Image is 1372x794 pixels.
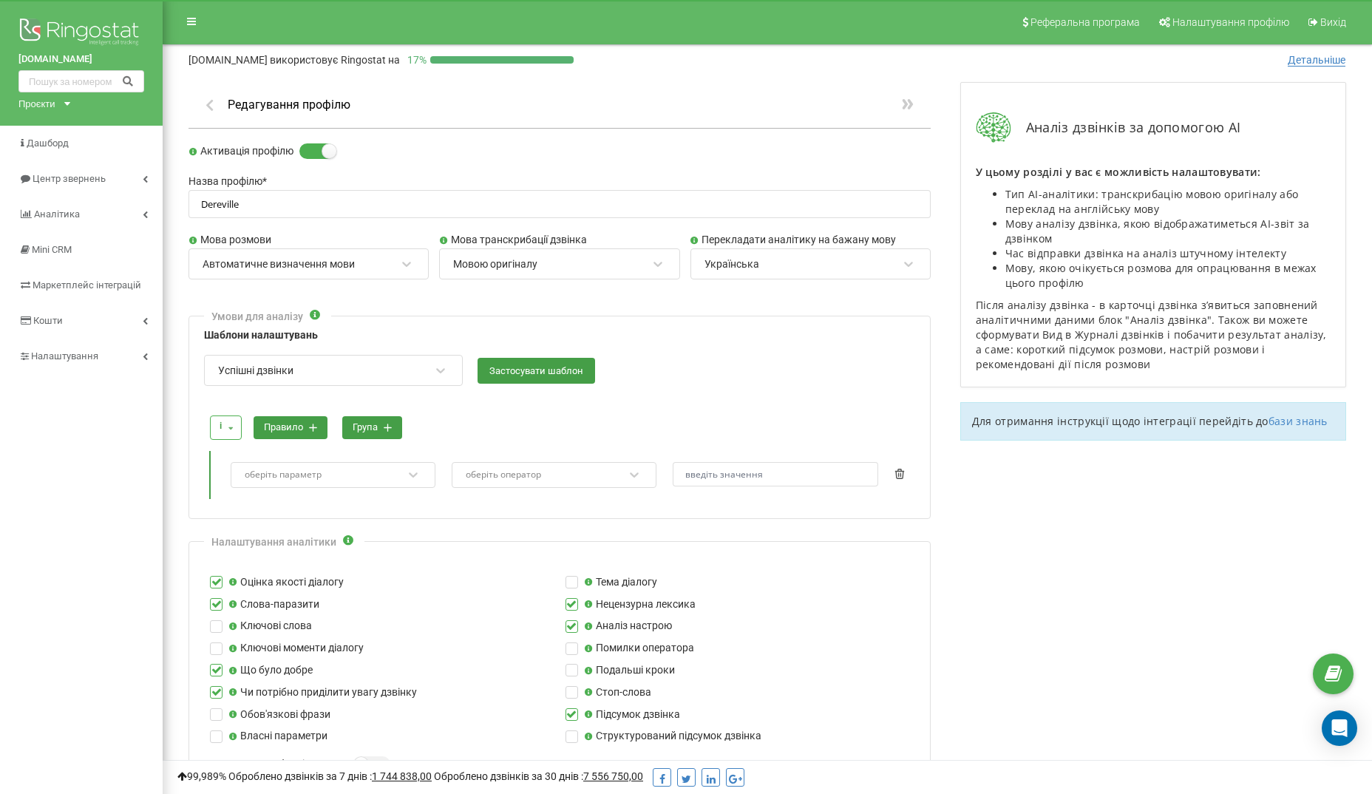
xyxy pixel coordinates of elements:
p: У цьому розділі у вас є можливість налаштовувати: [976,165,1331,180]
u: 7 556 750,00 [583,770,643,782]
img: Ringostat logo [18,15,144,52]
u: 1 744 838,00 [372,770,432,782]
div: і [220,419,222,433]
span: Реферальна програма [1030,16,1140,28]
div: оберіть оператор [466,470,541,479]
button: Застосувати шаблон [478,358,595,384]
a: [DOMAIN_NAME] [18,52,144,67]
div: Аналіз дзвінків за допомогою AI [976,112,1331,143]
div: Мовою оригіналу [453,257,537,271]
div: оберіть параметр [245,470,322,479]
label: Мова транскрибації дзвінка [439,232,679,248]
li: Мову, якою очікується розмова для опрацювання в межах цього профілю [1005,261,1331,291]
p: [DOMAIN_NAME] [189,52,400,67]
label: Чи потрібно приділити увагу дзвінку [228,685,417,701]
div: Проєкти [18,96,55,111]
span: використовує Ringostat на [270,54,400,66]
span: Mini CRM [32,244,72,255]
button: група [342,416,402,439]
span: Детальніше [1288,54,1345,67]
p: 17 % [400,52,430,67]
label: Обов'язкові фрази [228,707,330,723]
label: Підсумок дзвінка [584,707,680,723]
label: Налаштувати обрані метрики [204,756,348,773]
input: Назва профілю [189,190,931,219]
input: введіть значення [673,462,877,486]
label: Перекладати аналітику на бажану мову [690,232,931,248]
label: Слова-паразити [228,597,319,613]
span: Оброблено дзвінків за 7 днів : [228,770,432,782]
div: Успішні дзвінки [218,364,293,377]
label: Стоп-слова [584,685,651,701]
label: Помилки оператора [584,640,694,656]
label: Власні параметри [228,728,327,744]
label: Нецензурна лексика [584,597,696,613]
p: Після аналізу дзвінка - в карточці дзвінка зʼявиться заповнений аналітичними даними блок "Аналіз ... [976,298,1331,372]
label: Ключові моменти діалогу [228,640,364,656]
span: Налаштування [31,350,98,362]
span: Кошти [33,315,63,326]
label: Тема діалогу [584,574,657,591]
span: Центр звернень [33,173,106,184]
label: Структурований підсумок дзвінка [584,728,761,744]
label: Що було добре [228,662,313,679]
p: Для отримання інструкції щодо інтеграції перейдіть до [972,414,1334,429]
button: правило [254,416,327,439]
div: Налаштування аналітики [211,535,336,549]
span: Вихід [1320,16,1346,28]
label: Оцінка якості діалогу [228,574,344,591]
span: Аналiтика [34,208,80,220]
label: Подальші кроки [584,662,675,679]
span: Налаштування профілю [1172,16,1289,28]
label: Активація профілю [189,143,293,160]
label: Мова розмови [189,232,429,248]
a: бази знань [1269,414,1328,428]
div: Умови для аналізу [211,309,303,324]
label: Ключові слова [228,618,312,634]
input: Пошук за номером [18,70,144,92]
span: Оброблено дзвінків за 30 днів : [434,770,643,782]
h1: Редагування профілю [228,98,350,112]
label: Назва профілю * [189,174,931,190]
div: Автоматичне визначення мови [203,257,355,271]
li: Мову аналізу дзвінка, якою відображатиметься AI-звіт за дзвінком [1005,217,1331,246]
li: Час відправки дзвінка на аналіз штучному інтелекту [1005,246,1331,261]
span: Маркетплейс інтеграцій [33,279,141,291]
span: Дашборд [27,138,69,149]
div: Українська [704,257,759,271]
label: Шаблони налаштувань [204,328,915,344]
div: Open Intercom Messenger [1322,710,1357,746]
li: Тип AI-аналітики: транскрибацію мовою оригіналу або переклад на англійську мову [1005,187,1331,217]
span: 99,989% [177,770,226,782]
label: Аналіз настрою [584,618,672,634]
